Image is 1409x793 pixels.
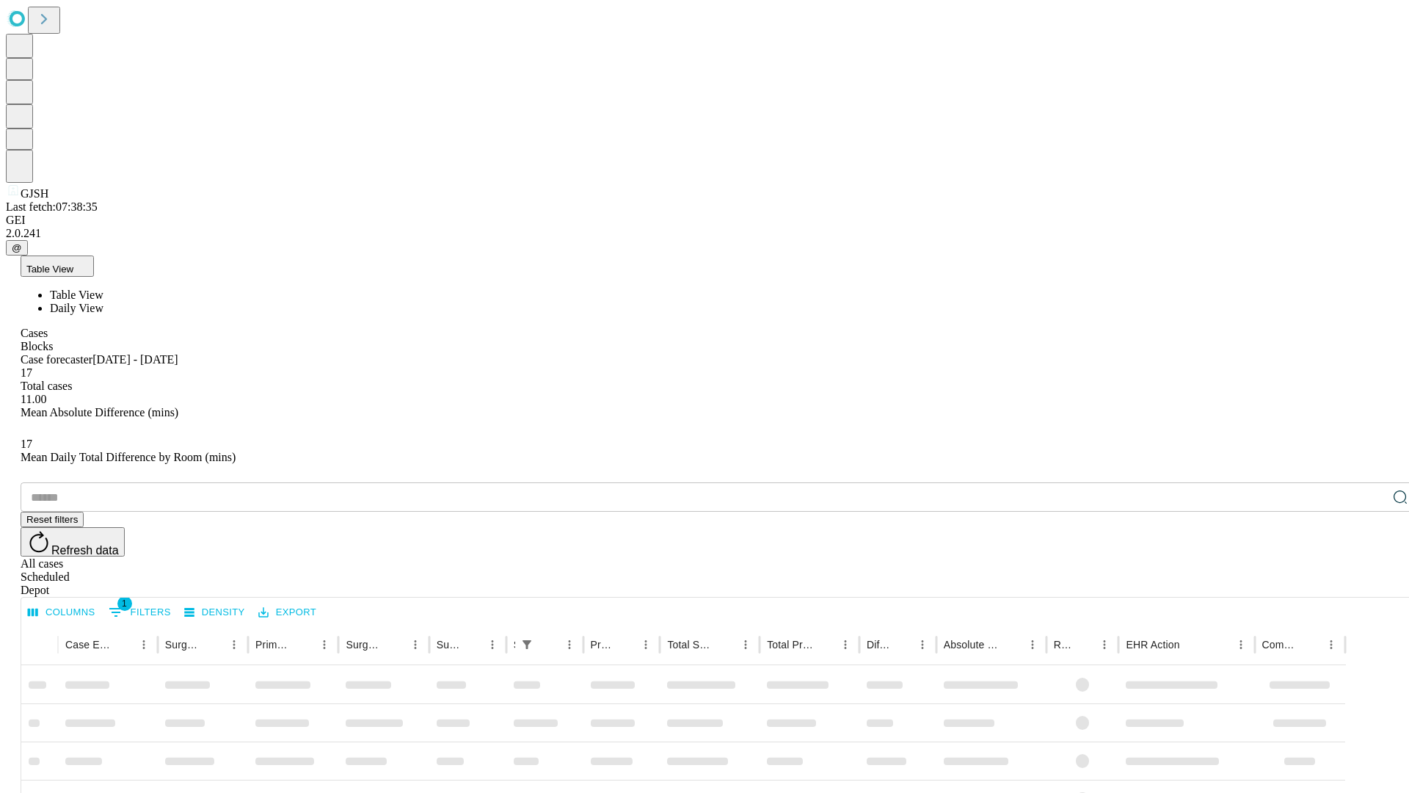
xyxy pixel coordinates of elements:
span: 17 [21,366,32,379]
button: Menu [224,634,244,655]
button: Sort [615,634,636,655]
button: Menu [482,634,503,655]
span: 17 [21,438,32,450]
button: Sort [715,634,735,655]
span: Last fetch: 07:38:35 [6,200,98,213]
div: Scheduled In Room Duration [514,639,515,651]
span: Total cases [21,380,72,392]
button: Export [255,601,320,624]
div: EHR Action [1126,639,1179,651]
span: 11.00 [21,393,46,405]
button: Menu [835,634,856,655]
button: Show filters [517,634,537,655]
button: Select columns [24,601,99,624]
button: Menu [1022,634,1043,655]
span: Mean Daily Total Difference by Room (mins) [21,451,236,463]
div: Comments [1262,639,1299,651]
span: 1 [117,596,132,611]
button: Sort [294,634,314,655]
button: Sort [815,634,835,655]
button: Sort [113,634,134,655]
div: Predicted In Room Duration [591,639,614,651]
div: Case Epic Id [65,639,112,651]
button: Menu [134,634,154,655]
button: Menu [1231,634,1251,655]
div: 2.0.241 [6,227,1403,240]
button: Sort [385,634,405,655]
div: Surgery Date [437,639,460,651]
button: Refresh data [21,527,125,557]
button: Sort [1300,634,1321,655]
button: Sort [539,634,559,655]
span: @ [12,242,22,253]
button: Table View [21,256,94,277]
span: Mean Absolute Difference (mins) [21,406,178,419]
span: Daily View [50,302,103,314]
span: Table View [50,289,103,301]
button: Reset filters [21,512,84,527]
button: Menu [314,634,335,655]
span: Reset filters [26,514,78,525]
button: Sort [892,634,912,655]
button: Menu [559,634,580,655]
button: Menu [735,634,756,655]
span: Table View [26,264,73,275]
div: Difference [867,639,890,651]
button: Sort [462,634,482,655]
button: Menu [1321,634,1341,655]
button: Menu [912,634,933,655]
div: Surgery Name [346,639,382,651]
button: @ [6,240,28,256]
span: GJSH [21,187,48,200]
div: 1 active filter [517,634,537,655]
div: Surgeon Name [165,639,202,651]
button: Menu [636,634,656,655]
span: Case forecaster [21,353,92,366]
span: Refresh data [51,544,119,557]
button: Menu [405,634,426,655]
button: Menu [1094,634,1115,655]
div: Total Scheduled Duration [667,639,713,651]
div: Absolute Difference [944,639,1000,651]
div: Total Predicted Duration [767,639,813,651]
button: Density [181,601,249,624]
div: Primary Service [255,639,292,651]
button: Show filters [105,601,175,624]
button: Sort [203,634,224,655]
button: Sort [1074,634,1094,655]
div: Resolved in EHR [1054,639,1073,651]
div: GEI [6,214,1403,227]
span: [DATE] - [DATE] [92,353,178,366]
button: Sort [1002,634,1022,655]
button: Sort [1182,634,1202,655]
